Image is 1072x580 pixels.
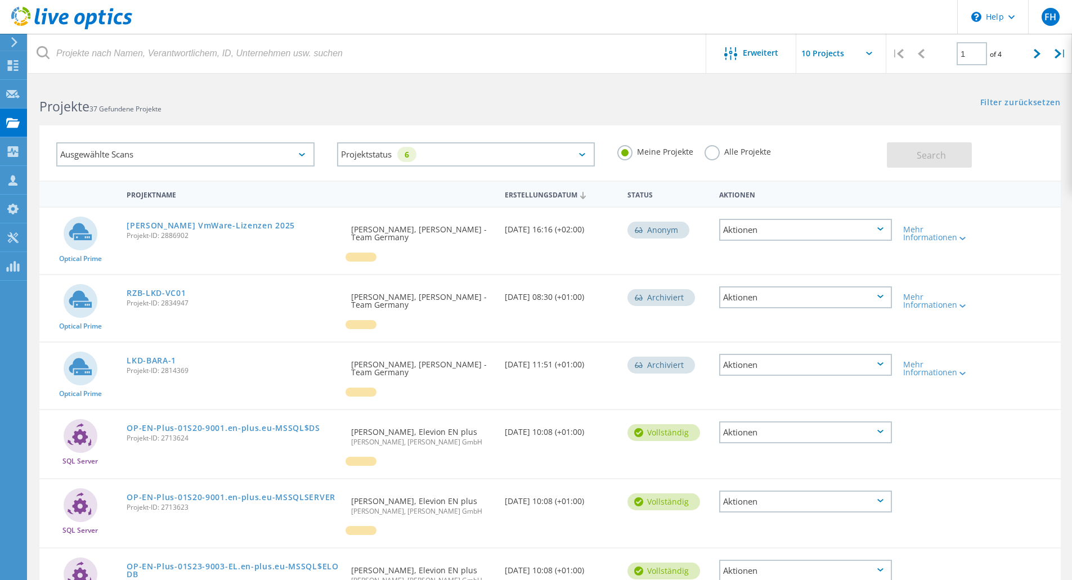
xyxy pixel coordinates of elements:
span: [PERSON_NAME], [PERSON_NAME] GmbH [351,439,493,446]
div: [DATE] 11:51 (+01:00) [499,343,622,380]
label: Alle Projekte [705,145,771,156]
div: Aktionen [714,183,898,204]
div: | [1049,34,1072,74]
div: Aktionen [719,491,892,512]
div: vollständig [627,563,700,579]
div: Ausgewählte Scans [56,142,315,167]
div: [PERSON_NAME], Elevion EN plus [346,479,499,526]
div: Status [622,183,714,204]
div: Mehr Informationen [903,226,974,241]
div: | [886,34,909,74]
a: [PERSON_NAME] VmWare-Lizenzen 2025 [127,222,295,230]
div: 6 [397,147,416,162]
span: Projekt-ID: 2713624 [127,435,340,442]
label: Meine Projekte [617,145,693,156]
span: Erweitert [743,49,778,57]
svg: \n [971,12,981,22]
div: Mehr Informationen [903,293,974,309]
div: Anonym [627,222,689,239]
div: [DATE] 10:08 (+01:00) [499,410,622,447]
a: OP-EN-Plus-01S20-9001.en-plus.eu-MSSQL$DS [127,424,320,432]
div: [PERSON_NAME], Elevion EN plus [346,410,499,457]
span: SQL Server [62,458,98,465]
a: Live Optics Dashboard [11,24,132,32]
div: [PERSON_NAME], [PERSON_NAME] - Team Germany [346,343,499,388]
div: Aktionen [719,286,892,308]
span: Optical Prime [59,390,102,397]
div: [PERSON_NAME], [PERSON_NAME] - Team Germany [346,275,499,320]
a: LKD-BARA-1 [127,357,176,365]
span: SQL Server [62,527,98,534]
div: Aktionen [719,354,892,376]
div: vollständig [627,493,700,510]
span: Optical Prime [59,255,102,262]
span: Projekt-ID: 2834947 [127,300,340,307]
div: [DATE] 10:08 (+01:00) [499,479,622,516]
span: Optical Prime [59,323,102,330]
div: vollständig [627,424,700,441]
a: RZB-LKD-VC01 [127,289,186,297]
div: [DATE] 08:30 (+01:00) [499,275,622,312]
div: Aktionen [719,421,892,443]
div: Projektstatus [337,142,595,167]
a: OP-EN-Plus-01S20-9001.en-plus.eu-MSSQLSERVER [127,493,335,501]
div: Archiviert [627,289,695,306]
span: [PERSON_NAME], [PERSON_NAME] GmbH [351,508,493,515]
div: Archiviert [627,357,695,374]
div: [PERSON_NAME], [PERSON_NAME] - Team Germany [346,208,499,253]
button: Search [887,142,972,168]
span: Search [917,149,946,161]
span: Projekt-ID: 2814369 [127,367,340,374]
b: Projekte [39,97,89,115]
div: Projektname [121,183,346,204]
span: Projekt-ID: 2713623 [127,504,340,511]
a: OP-EN-Plus-01S23-9003-EL.en-plus.eu-MSSQL$ELODB [127,563,340,578]
span: 37 Gefundene Projekte [89,104,162,114]
span: Projekt-ID: 2886902 [127,232,340,239]
input: Projekte nach Namen, Verantwortlichem, ID, Unternehmen usw. suchen [28,34,707,73]
a: Filter zurücksetzen [980,98,1061,108]
span: of 4 [990,50,1002,59]
div: Aktionen [719,219,892,241]
div: Mehr Informationen [903,361,974,376]
span: FH [1044,12,1056,21]
div: Erstellungsdatum [499,183,622,205]
div: [DATE] 16:16 (+02:00) [499,208,622,245]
